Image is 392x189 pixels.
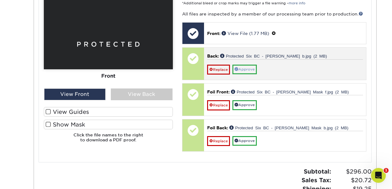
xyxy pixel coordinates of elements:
[333,167,372,176] span: $296.00
[10,142,15,147] button: Emoji picker
[371,168,386,183] iframe: Intercom live chat
[10,39,96,70] div: If you have any questions about these issues or need further assistance, please visit our support...
[10,106,94,118] i: You will receive a copy of this message by email
[29,142,34,147] button: Upload attachment
[333,176,372,185] span: $20.72
[30,8,74,14] p: Active in the last 15m
[384,168,389,173] span: 1
[302,177,331,183] strong: Sales Tax:
[30,3,70,8] h1: [PERSON_NAME]
[44,120,173,129] label: Show Mask
[19,142,24,147] button: Gif picker
[207,31,220,36] span: Front:
[44,69,173,83] div: Front
[289,1,305,5] a: more info
[10,123,58,127] div: [PERSON_NAME] • 2h ago
[232,100,257,110] a: Approve
[44,132,173,148] h6: Click the file names to the right to download a PDF proof.
[232,136,257,146] a: Approve
[231,89,349,94] a: Protected Six BC - [PERSON_NAME] Mask f.jpg (2 MB)
[111,88,173,100] div: View Back
[39,142,44,147] button: Start recording
[182,1,305,5] small: *Additional bleed or crop marks may trigger a file warning –
[222,31,269,36] a: View File (1.77 MB)
[207,100,230,110] a: Replace
[5,129,118,139] textarea: Message…
[10,82,96,118] div: When ready to re-upload your revised files, please log in to your account at and go to your activ...
[207,136,230,146] a: Replace
[44,107,173,117] label: View Guides
[207,89,230,94] span: Foil Front:
[229,125,348,130] a: Protected Six BC - [PERSON_NAME] Mask b.jpg (2 MB)
[207,125,228,130] span: Foil Back:
[14,94,62,99] a: [URL][DOMAIN_NAME]
[207,65,230,75] a: Replace
[220,54,327,58] a: Protected Six BC - [PERSON_NAME] b.jpg (2 MB)
[105,139,116,149] button: Send a message…
[108,2,119,14] div: Close
[232,65,257,74] a: Approve
[207,54,219,58] span: Back:
[18,3,27,13] img: Profile image for Julie
[304,168,331,175] strong: Subtotal:
[182,11,366,17] p: All files are inspected by a member of our processing team prior to production.
[97,2,108,14] button: Home
[4,2,16,14] button: go back
[44,88,106,100] div: View Front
